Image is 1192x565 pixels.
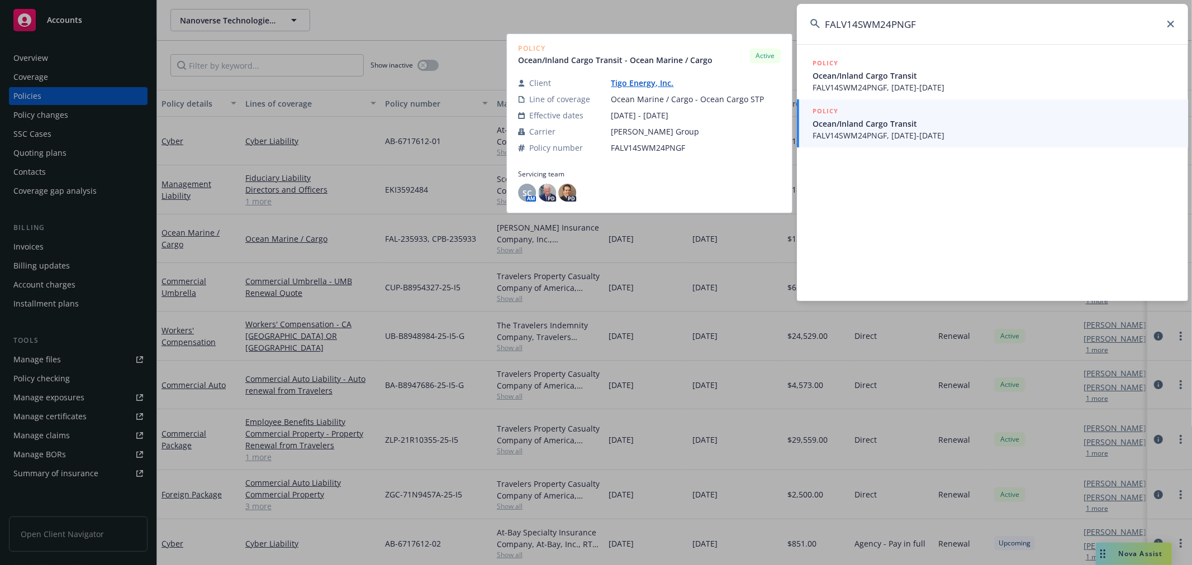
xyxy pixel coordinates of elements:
input: Search... [797,4,1188,44]
a: POLICYOcean/Inland Cargo TransitFALV14SWM24PNGF, [DATE]-[DATE] [797,51,1188,99]
span: FALV14SWM24PNGF, [DATE]-[DATE] [813,82,1175,93]
span: Ocean/Inland Cargo Transit [813,70,1175,82]
h5: POLICY [813,106,838,117]
h5: POLICY [813,58,838,69]
a: POLICYOcean/Inland Cargo TransitFALV14SWM24PNGF, [DATE]-[DATE] [797,99,1188,147]
span: FALV14SWM24PNGF, [DATE]-[DATE] [813,130,1175,141]
span: Ocean/Inland Cargo Transit [813,118,1175,130]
